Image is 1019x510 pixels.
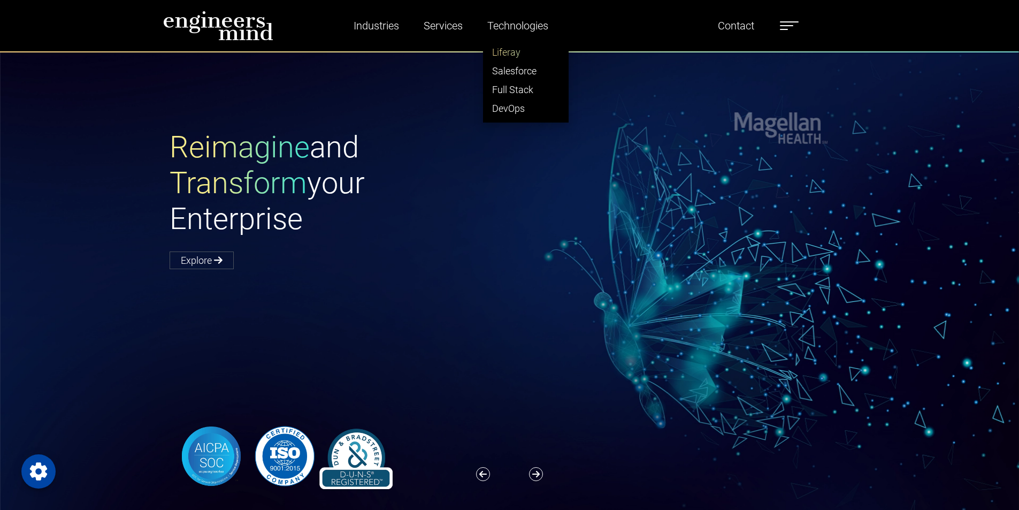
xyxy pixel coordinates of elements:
span: Transform [170,165,307,201]
ul: Industries [483,38,569,123]
img: logo [163,11,273,41]
a: Technologies [483,13,553,38]
img: banner-logo [170,423,399,489]
a: Salesforce [484,62,568,80]
span: Reimagine [170,130,310,165]
a: Contact [714,13,758,38]
a: Full Stack [484,80,568,99]
a: Industries [349,13,403,38]
h1: and your Enterprise [170,130,510,238]
a: Liferay [484,43,568,62]
a: Explore [170,252,234,269]
a: DevOps [484,99,568,118]
a: Services [419,13,467,38]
